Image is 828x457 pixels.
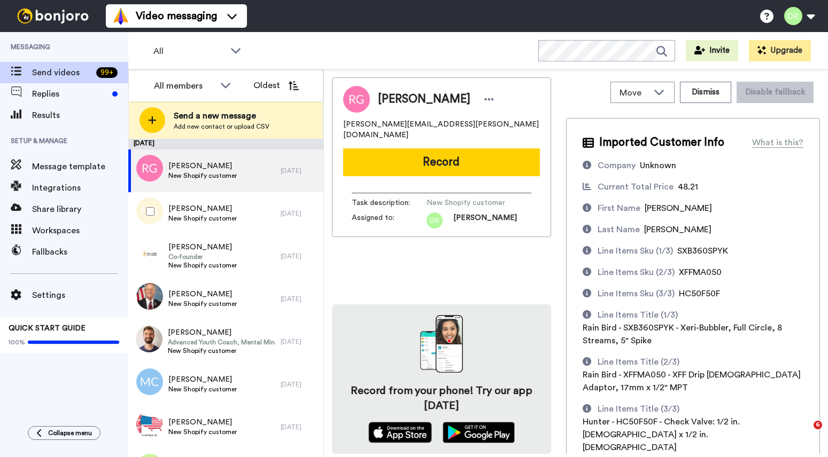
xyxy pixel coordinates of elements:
span: New Shopify customer [168,214,237,223]
div: [DATE] [281,295,318,303]
span: Rain Bird - XFFMA050 - XFF Drip [DEMOGRAPHIC_DATA] Adaptor, 17mm x 1/2" MPT [583,371,801,392]
img: vm-color.svg [112,7,129,25]
span: [PERSON_NAME] [168,203,237,214]
span: Message template [32,160,128,173]
span: New Shopify customer [168,428,237,436]
span: New Shopify customer [168,346,275,355]
span: Replies [32,88,108,100]
span: 48.21 [678,183,698,191]
span: Assigned to: [352,212,427,228]
span: QUICK START GUIDE [9,325,86,332]
img: playstore [443,422,515,443]
span: [PERSON_NAME] [453,212,517,228]
img: c5b6e9e5-ff52-43fb-8fc8-691b9d5bc428.png [136,240,163,267]
div: What is this? [752,136,803,149]
div: [DATE] [281,423,318,431]
span: New Shopify customer [427,198,528,208]
button: Invite [686,40,738,61]
span: New Shopify customer [168,261,237,270]
span: HC50F50F [679,289,720,298]
div: Line Items Title (2/3) [598,356,679,368]
img: bj-logo-header-white.svg [13,9,93,23]
span: Settings [32,289,128,302]
span: 100% [9,338,25,346]
span: Results [32,109,128,122]
div: Line Items Title (1/3) [598,309,678,321]
button: Collapse menu [28,426,100,440]
div: All members [154,80,215,92]
span: [PERSON_NAME] [168,289,237,300]
button: Record [343,148,540,176]
span: Advanced Youth Coach, Mental Mindset Coach [168,338,275,346]
button: Disable fallback [737,82,814,103]
span: [PERSON_NAME] [168,374,237,385]
div: [DATE] [281,167,318,175]
span: Share library [32,203,128,216]
span: [PERSON_NAME] [644,225,711,234]
span: Integrations [32,182,128,194]
button: Upgrade [749,40,811,61]
div: [DATE] [281,380,318,389]
div: Line Items Sku (3/3) [598,287,675,300]
div: [DATE] [281,252,318,261]
span: Add new contact or upload CSV [174,122,269,131]
img: appstore [368,422,432,443]
span: New Shopify customer [168,385,237,393]
span: Move [620,86,648,99]
img: 32bd9264-db17-4e92-afb8-1d19faf6e414.jpg [136,326,162,352]
span: [PERSON_NAME] [168,161,237,171]
div: Current Total Price [598,180,674,193]
button: Dismiss [680,82,731,103]
div: [DATE] [281,209,318,218]
span: [PERSON_NAME][EMAIL_ADDRESS][PERSON_NAME][DOMAIN_NAME] [343,119,540,140]
img: mc.png [136,368,163,395]
button: Oldest [245,75,307,96]
img: 54aedcbc-9e37-4661-8681-0ea5c39d5258.png [136,411,163,438]
span: New Shopify customer [168,300,237,308]
span: Imported Customer Info [599,135,724,151]
span: Send a new message [174,109,269,122]
img: rg.png [136,155,163,182]
div: Line Items Sku (2/3) [598,266,675,279]
span: [PERSON_NAME] [378,91,470,107]
h4: Record from your phone! Try our app [DATE] [343,383,540,413]
span: Workspaces [32,224,128,237]
span: XFFMA050 [679,268,722,277]
div: Line Items Title (3/3) [598,403,679,415]
img: download [420,315,463,373]
div: First Name [598,202,640,215]
img: 9482ced1-739f-4cbd-a00e-2b8a15ff2fd5.jpg [136,283,163,310]
span: New Shopify customer [168,171,237,180]
img: dr.png [427,212,443,228]
div: [DATE] [128,139,323,149]
span: Unknown [640,161,676,170]
div: Last Name [598,223,640,236]
span: [PERSON_NAME] [168,417,237,428]
span: Hunter - HC50F50F - Check Valve: 1/2 in. [DEMOGRAPHIC_DATA] x 1/2 in. [DEMOGRAPHIC_DATA] [583,417,740,452]
div: Line Items Sku (1/3) [598,245,673,257]
span: All [153,45,225,58]
span: Rain Bird - SXB360SPYK - Xeri-Bubbler, Full Circle, 8 Streams, 5" Spike [583,324,782,345]
div: 99 + [96,67,118,78]
span: Task description : [352,198,427,208]
span: SXB360SPYK [677,247,728,255]
img: Image of REBECCA GAFFNEY [343,86,370,113]
span: Send videos [32,66,92,79]
span: 6 [814,421,822,429]
iframe: Intercom live chat [792,421,817,446]
span: Co-founder [168,253,237,261]
span: [PERSON_NAME] [168,242,237,253]
span: Collapse menu [48,429,92,437]
div: [DATE] [281,337,318,346]
span: Video messaging [136,9,217,23]
span: Fallbacks [32,246,128,258]
div: Company [598,159,636,172]
span: [PERSON_NAME] [168,327,275,338]
span: [PERSON_NAME] [645,204,712,212]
